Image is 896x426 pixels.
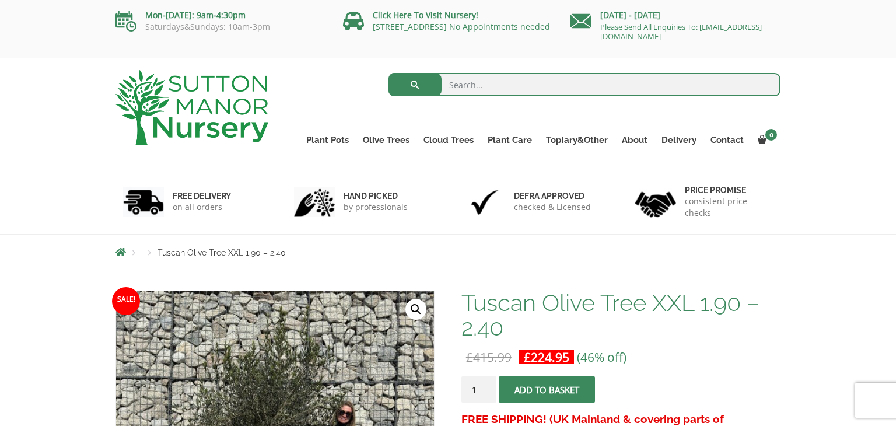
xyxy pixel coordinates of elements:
p: Saturdays&Sundays: 10am-3pm [116,22,325,32]
span: (46% off) [577,349,626,365]
a: Click Here To Visit Nursery! [373,9,478,20]
nav: Breadcrumbs [116,247,780,257]
a: Cloud Trees [416,132,481,148]
span: 0 [765,129,777,141]
h1: Tuscan Olive Tree XXL 1.90 – 2.40 [461,291,780,340]
a: [STREET_ADDRESS] No Appointments needed [373,21,550,32]
h6: Defra approved [514,191,591,201]
a: Topiary&Other [539,132,615,148]
span: Tuscan Olive Tree XXL 1.90 – 2.40 [157,248,286,257]
span: Sale! [112,287,140,315]
input: Product quantity [461,376,496,403]
span: £ [524,349,531,365]
a: 0 [751,132,780,148]
h6: hand picked [344,191,408,201]
p: [DATE] - [DATE] [570,8,780,22]
p: consistent price checks [685,195,773,219]
a: About [615,132,654,148]
h6: FREE DELIVERY [173,191,231,201]
bdi: 224.95 [524,349,569,365]
p: by professionals [344,201,408,213]
p: Mon-[DATE]: 9am-4:30pm [116,8,325,22]
img: 2.jpg [294,187,335,217]
button: Add to basket [499,376,595,403]
a: Please Send All Enquiries To: [EMAIL_ADDRESS][DOMAIN_NAME] [600,22,762,41]
a: Plant Pots [299,132,356,148]
h6: Price promise [685,185,773,195]
bdi: 415.99 [466,349,512,365]
img: 3.jpg [464,187,505,217]
input: Search... [388,73,781,96]
a: Olive Trees [356,132,416,148]
a: View full-screen image gallery [405,299,426,320]
a: Plant Care [481,132,539,148]
img: 1.jpg [123,187,164,217]
p: on all orders [173,201,231,213]
span: £ [466,349,473,365]
a: Delivery [654,132,703,148]
img: 4.jpg [635,184,676,220]
p: checked & Licensed [514,201,591,213]
img: logo [116,70,268,145]
a: Contact [703,132,751,148]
